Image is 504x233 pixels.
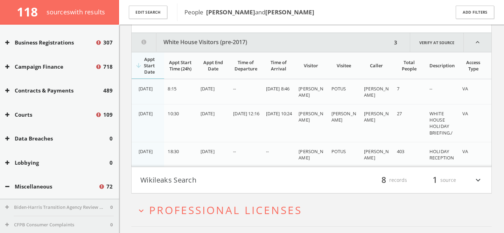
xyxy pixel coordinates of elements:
button: Business Registrations [5,39,95,47]
button: Miscellaneous [5,183,98,191]
span: VA [462,110,468,117]
span: 72 [106,183,113,191]
span: 0 [110,159,113,167]
span: [DATE] [201,85,215,92]
button: Lobbying [5,159,110,167]
div: Description [429,62,454,69]
button: Campaign Finance [5,63,95,71]
span: 7 [397,85,399,92]
span: 1 [429,174,440,186]
span: 718 [103,63,113,71]
span: [DATE] 8:46 [266,85,289,92]
i: arrow_downward [135,62,142,69]
span: source s with results [47,8,105,16]
button: expand_moreProfessional Licenses [136,204,492,216]
span: 8:15 [168,85,176,92]
div: Caller [364,62,389,69]
b: [PERSON_NAME] [265,8,314,16]
span: VA [462,148,468,155]
span: VA [462,85,468,92]
span: 109 [103,111,113,119]
button: CFPB Consumer Complaints [5,221,110,228]
span: -- [266,148,269,155]
span: [DATE] [201,110,215,117]
div: Visitee [331,62,356,69]
span: [PERSON_NAME] [299,85,323,98]
i: expand_more [474,174,483,186]
span: [PERSON_NAME] [364,85,389,98]
div: records [365,174,407,186]
div: grid [132,79,491,167]
button: Edit Search [129,6,167,19]
i: expand_less [464,33,491,52]
span: -- [233,148,236,155]
span: 403 [397,148,404,155]
span: [DATE] [139,85,153,92]
button: Wikileaks Search [140,174,311,186]
span: [PERSON_NAME] [299,110,323,123]
span: 489 [103,87,113,95]
span: 10:30 [168,110,179,117]
span: 118 [17,4,44,20]
span: 8 [378,174,389,186]
div: Appt End Date [201,59,225,72]
span: [PERSON_NAME] [331,110,356,123]
a: Verify at source [410,33,464,52]
span: and [206,8,265,16]
div: Total People [397,59,422,72]
span: 0 [110,204,113,211]
b: [PERSON_NAME] [206,8,255,16]
span: People [184,8,314,16]
span: [DATE] [139,110,153,117]
span: POTUS [331,148,346,155]
span: [DATE] 12:16 [233,110,259,117]
span: WHITE HOUSE HOLIDAY BRIEFING./ [429,110,453,136]
span: 0 [110,221,113,228]
i: expand_more [136,206,146,215]
span: POTUS [331,85,346,92]
span: 0 [110,135,113,143]
button: Add Filters [456,6,494,19]
span: HOLIDAY RECEPTION [429,148,454,161]
span: [DATE] 10:24 [266,110,292,117]
div: Visitor [299,62,323,69]
span: 307 [103,39,113,47]
div: Appt Start Date [139,56,160,75]
div: Time of Arrival [266,59,291,72]
div: Access Type [462,59,484,72]
div: Time of Departure [233,59,258,72]
div: source [414,174,456,186]
span: -- [233,85,236,92]
span: 18:30 [168,148,179,155]
span: 27 [397,110,402,117]
span: [DATE] [201,148,215,155]
span: -- [429,85,432,92]
div: 3 [392,33,399,52]
button: Biden-Harris Transition Agency Review Teams [5,204,110,211]
button: Data Breaches [5,135,110,143]
button: Contracts & Payments [5,87,103,95]
button: Courts [5,111,95,119]
span: [DATE] [139,148,153,155]
span: Professional Licenses [149,203,302,217]
div: Appt Start Time (24h) [168,59,192,72]
span: [PERSON_NAME] [299,148,323,161]
span: [PERSON_NAME] [364,110,389,123]
span: [PERSON_NAME] [364,148,389,161]
button: White House Visitors (pre-2017) [132,33,392,52]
